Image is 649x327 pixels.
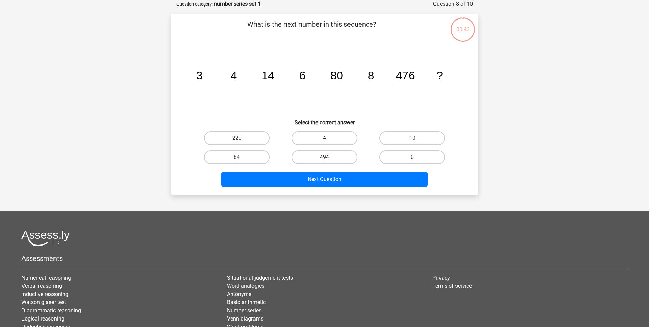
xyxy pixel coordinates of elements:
tspan: 4 [230,69,237,82]
a: Logical reasoning [21,315,64,322]
tspan: 476 [396,69,415,82]
img: Assessly logo [21,230,70,246]
a: Basic arithmetic [227,299,266,306]
button: Next Question [221,172,428,187]
label: 494 [292,150,357,164]
label: 220 [204,131,270,145]
tspan: 8 [368,69,374,82]
a: Number series [227,307,261,314]
label: 0 [379,150,445,164]
tspan: 14 [262,69,274,82]
a: Word analogies [227,283,264,289]
p: What is the next number in this sequence? [182,19,442,40]
a: Diagrammatic reasoning [21,307,81,314]
a: Privacy [432,274,450,281]
label: 84 [204,150,270,164]
tspan: 3 [196,69,202,82]
a: Verbal reasoning [21,283,62,289]
a: Inductive reasoning [21,291,68,297]
tspan: 6 [299,69,306,82]
tspan: ? [436,69,443,82]
small: Question category: [176,2,213,7]
a: Antonyms [227,291,251,297]
h6: Select the correct answer [182,114,467,126]
a: Watson glaser test [21,299,66,306]
strong: number series set 1 [214,1,261,7]
a: Situational judgement tests [227,274,293,281]
a: Venn diagrams [227,315,263,322]
a: Numerical reasoning [21,274,71,281]
label: 10 [379,131,445,145]
h5: Assessments [21,254,628,263]
div: 00:43 [450,17,476,34]
a: Terms of service [432,283,472,289]
label: 4 [292,131,357,145]
tspan: 80 [330,69,343,82]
